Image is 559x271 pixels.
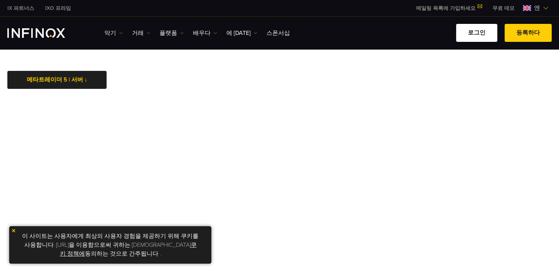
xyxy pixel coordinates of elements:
[505,24,552,42] a: 등록하다
[226,29,251,37] font: 에 [DATE]
[468,29,485,36] font: 로그인
[27,76,87,83] font: 메타트레이더 5 | 서버 ↓
[193,29,217,37] a: 배우다
[22,232,198,249] font: 이 사이트는 사용자에게 최상의 사용자 경험을 제공하기 위해 쿠키를 사용합니다. [URL]을 이용함으로써 귀하는 [DEMOGRAPHIC_DATA]
[40,4,76,12] a: 인피녹스
[456,24,497,42] a: 로그인
[193,29,211,37] font: 배우다
[85,250,161,257] font: 동의하는 것으로 간주됩니다 .
[266,29,290,37] a: 스폰서십
[132,29,150,37] a: 거래
[104,29,123,37] a: 악기
[160,29,184,37] a: 플랫폼
[7,28,82,38] a: INFINOX 로고
[492,5,515,11] font: 무료 데모
[416,5,476,11] font: 메일링 목록에 가입하세요
[7,71,107,89] a: 메타트레이더 5 | 서버 ↓
[411,5,487,11] a: 메일링 목록에 가입하세요
[7,5,34,11] font: IX 파트너스
[104,29,116,37] font: 악기
[516,29,540,36] font: 등록하다
[160,29,177,37] font: 플랫폼
[132,29,144,37] font: 거래
[2,4,40,12] a: 인피녹스
[11,228,16,233] img: 노란색 닫기 아이콘
[45,5,71,11] font: IXO 프라임
[534,4,540,12] font: 엔
[226,29,257,37] a: 에 [DATE]
[487,4,520,12] a: 인피녹스 메뉴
